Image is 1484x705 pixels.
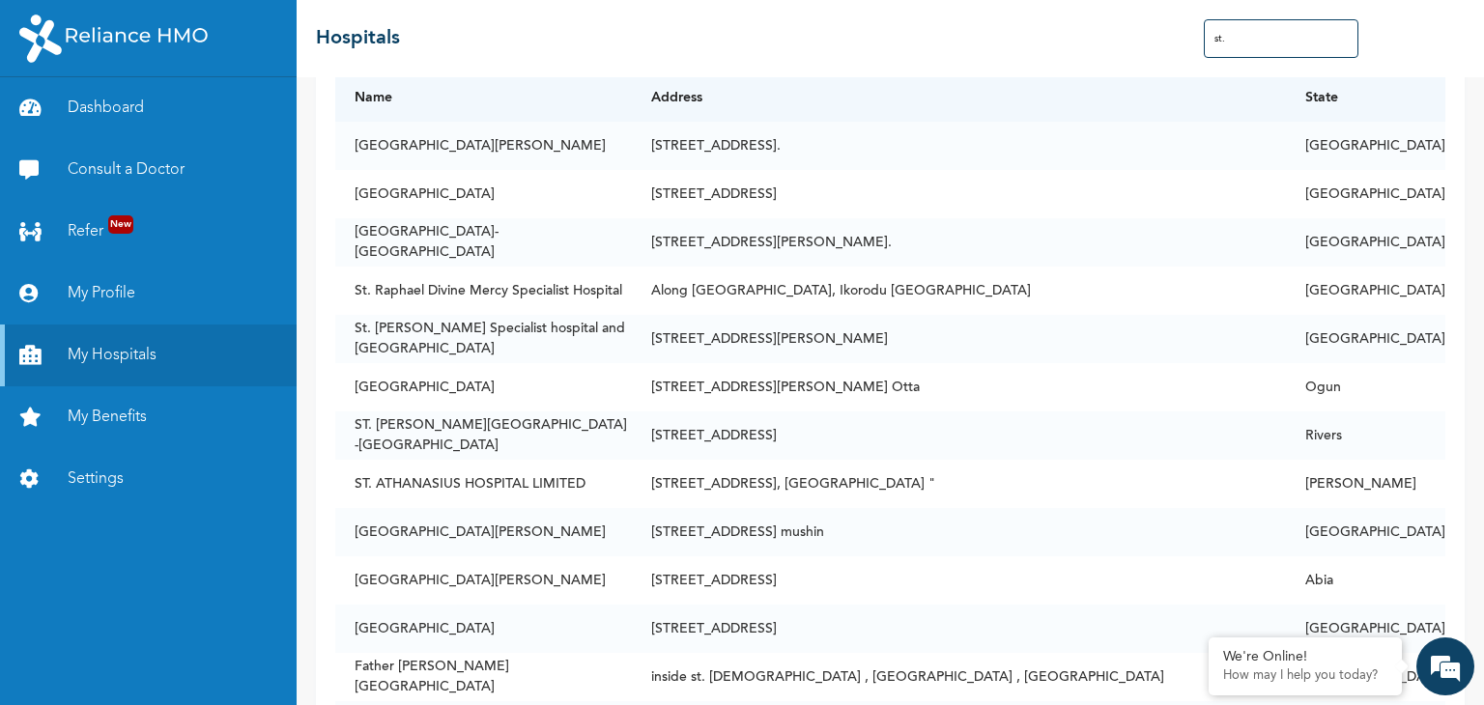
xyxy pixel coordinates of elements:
td: [STREET_ADDRESS] [632,556,1286,605]
h2: Hospitals [316,24,400,53]
td: inside st. [DEMOGRAPHIC_DATA] , [GEOGRAPHIC_DATA] , [GEOGRAPHIC_DATA] [632,653,1286,701]
td: [GEOGRAPHIC_DATA] [1286,122,1445,170]
td: [GEOGRAPHIC_DATA] [335,170,632,218]
td: [STREET_ADDRESS]. [632,122,1286,170]
span: New [108,215,133,234]
textarea: Type your message and hit 'Enter' [10,533,368,601]
td: [GEOGRAPHIC_DATA] [1286,267,1445,315]
td: [STREET_ADDRESS][PERSON_NAME]. [632,218,1286,267]
div: We're Online! [1223,649,1387,665]
td: [GEOGRAPHIC_DATA]-[GEOGRAPHIC_DATA] [335,218,632,267]
td: [STREET_ADDRESS][PERSON_NAME] Otta [632,363,1286,411]
td: [GEOGRAPHIC_DATA] [1286,218,1445,267]
td: [GEOGRAPHIC_DATA] [1286,315,1445,363]
td: [GEOGRAPHIC_DATA] [1286,605,1445,653]
div: Minimize live chat window [317,10,363,56]
td: [STREET_ADDRESS][PERSON_NAME] [632,315,1286,363]
div: FAQs [189,601,369,661]
td: ST. ATHANASIUS HOSPITAL LIMITED [335,460,632,508]
td: [STREET_ADDRESS] mushin [632,508,1286,556]
td: [GEOGRAPHIC_DATA][PERSON_NAME] [335,122,632,170]
td: ST. [PERSON_NAME][GEOGRAPHIC_DATA] -[GEOGRAPHIC_DATA] [335,411,632,460]
td: [STREET_ADDRESS] [632,605,1286,653]
th: State [1286,73,1445,122]
span: We're online! [112,246,267,441]
td: [STREET_ADDRESS], [GEOGRAPHIC_DATA] " [632,460,1286,508]
p: How may I help you today? [1223,668,1387,684]
td: St. Raphael Divine Mercy Specialist Hospital [335,267,632,315]
td: [GEOGRAPHIC_DATA][PERSON_NAME] [335,556,632,605]
td: [PERSON_NAME] [1286,460,1445,508]
td: [GEOGRAPHIC_DATA] [1286,170,1445,218]
img: RelianceHMO's Logo [19,14,208,63]
td: [STREET_ADDRESS] [632,170,1286,218]
td: St. [PERSON_NAME] Specialist hospital and [GEOGRAPHIC_DATA] [335,315,632,363]
td: Ogun [1286,363,1445,411]
div: Chat with us now [100,108,325,133]
td: Father [PERSON_NAME][GEOGRAPHIC_DATA] [335,653,632,701]
td: [GEOGRAPHIC_DATA][PERSON_NAME] [335,508,632,556]
span: Conversation [10,634,189,648]
td: Abia [1286,556,1445,605]
td: [GEOGRAPHIC_DATA] [335,605,632,653]
img: d_794563401_company_1708531726252_794563401 [36,97,78,145]
td: Rivers [1286,411,1445,460]
th: Address [632,73,1286,122]
td: [GEOGRAPHIC_DATA] [335,363,632,411]
input: Search Hospitals... [1204,19,1358,58]
td: Along [GEOGRAPHIC_DATA], Ikorodu [GEOGRAPHIC_DATA] [632,267,1286,315]
th: Name [335,73,632,122]
td: [STREET_ADDRESS] [632,411,1286,460]
td: [GEOGRAPHIC_DATA] [1286,508,1445,556]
